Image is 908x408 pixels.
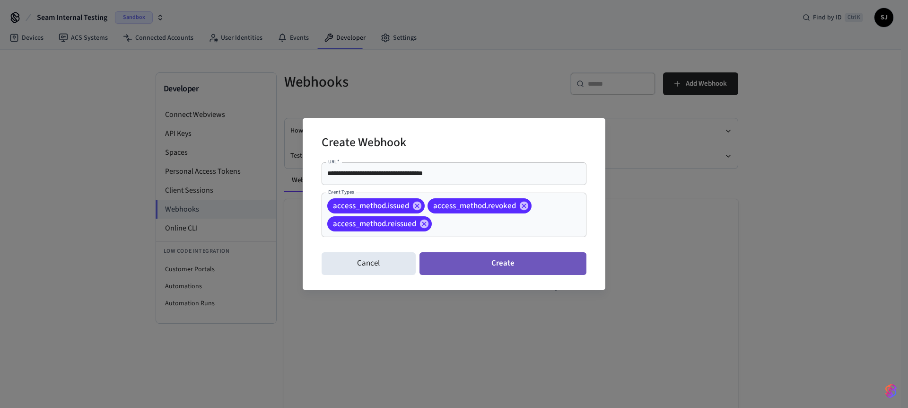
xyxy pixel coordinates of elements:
button: Create [419,252,586,275]
span: access_method.reissued [327,219,422,229]
span: access_method.issued [327,201,415,211]
label: Event Types [328,188,354,195]
div: access_method.reissued [327,216,432,231]
h2: Create Webhook [322,129,406,158]
button: Cancel [322,252,416,275]
span: access_method.revoked [428,201,522,211]
label: URL [328,158,339,165]
div: access_method.issued [327,198,425,213]
img: SeamLogoGradient.69752ec5.svg [885,383,897,399]
div: access_method.revoked [428,198,532,213]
